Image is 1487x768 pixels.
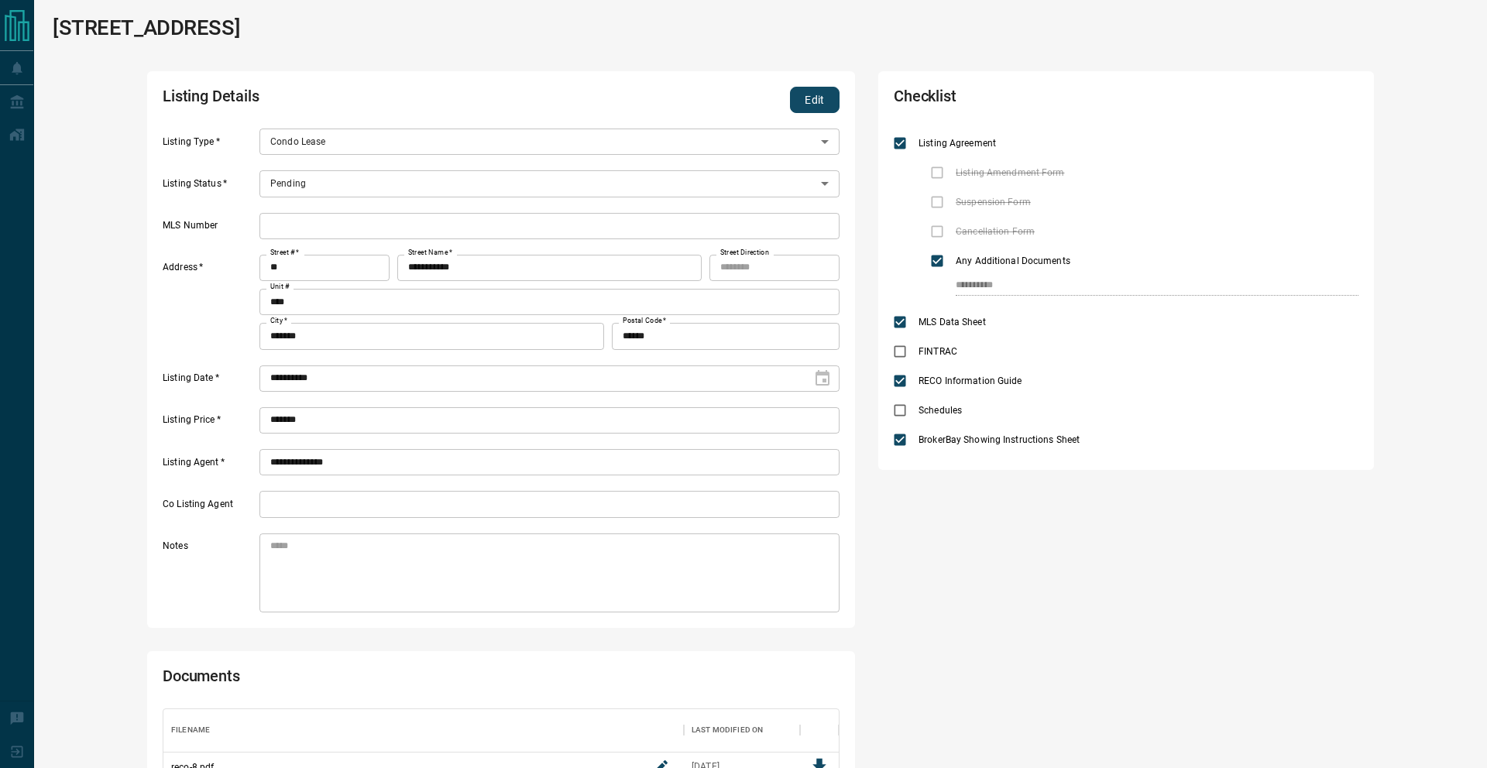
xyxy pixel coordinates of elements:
label: Co Listing Agent [163,498,256,518]
span: RECO Information Guide [915,374,1025,388]
span: FINTRAC [915,345,961,358]
span: BrokerBay Showing Instructions Sheet [915,433,1083,447]
span: Suspension Form [952,195,1035,209]
div: Last Modified On [684,708,800,752]
div: Filename [163,708,684,752]
label: Notes [163,540,256,612]
label: Listing Date [163,372,256,392]
span: Cancellation Form [952,225,1039,238]
label: Address [163,261,256,349]
div: Filename [171,708,210,752]
h2: Listing Details [163,87,568,113]
label: City [270,316,287,326]
label: Unit # [270,282,290,292]
label: Listing Type [163,135,256,156]
label: MLS Number [163,219,256,239]
label: Street # [270,248,299,258]
span: Listing Agreement [915,136,1000,150]
div: Pending [259,170,840,197]
label: Street Name [408,248,452,258]
label: Listing Agent [163,456,256,476]
span: Any Additional Documents [952,254,1074,268]
span: Schedules [915,403,966,417]
h2: Checklist [894,87,1173,113]
label: Postal Code [623,316,666,326]
label: Listing Price [163,413,256,434]
span: Listing Amendment Form [952,166,1068,180]
button: Edit [790,87,840,113]
div: Last Modified On [692,708,763,752]
label: Street Direction [720,248,769,258]
label: Listing Status [163,177,256,197]
span: MLS Data Sheet [915,315,990,329]
h1: [STREET_ADDRESS] [53,15,240,40]
input: checklist input [956,276,1326,296]
h2: Documents [163,667,568,693]
div: Condo Lease [259,129,840,155]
